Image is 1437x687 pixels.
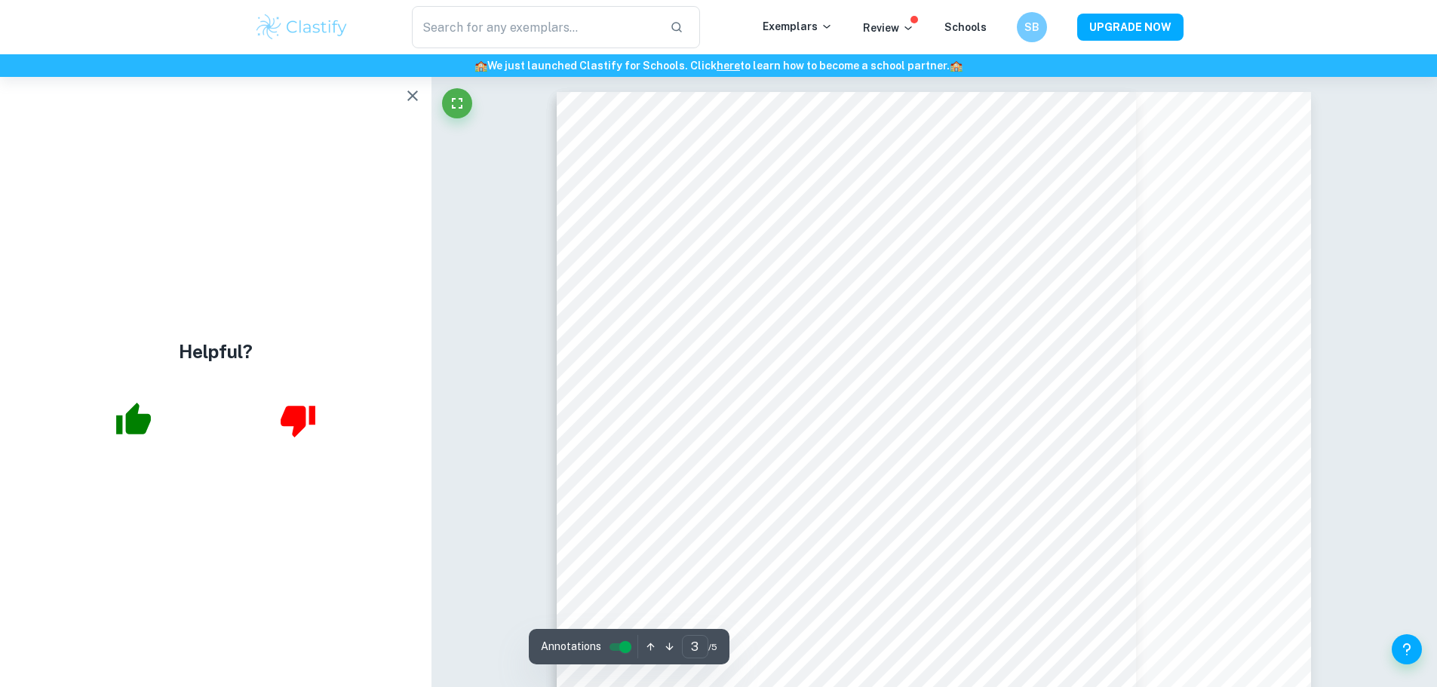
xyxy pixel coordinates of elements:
[442,88,472,118] button: Fullscreen
[717,60,740,72] a: here
[412,6,659,48] input: Search for any exemplars...
[1392,634,1422,664] button: Help and Feedback
[1023,19,1040,35] h6: SB
[950,60,963,72] span: 🏫
[474,60,487,72] span: 🏫
[1077,14,1184,41] button: UPGRADE NOW
[763,18,833,35] p: Exemplars
[179,338,253,365] h4: Helpful?
[944,21,987,33] a: Schools
[863,20,914,36] p: Review
[708,640,717,654] span: / 5
[1017,12,1047,42] button: SB
[254,12,350,42] img: Clastify logo
[541,639,601,655] span: Annotations
[3,57,1434,74] h6: We just launched Clastify for Schools. Click to learn how to become a school partner.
